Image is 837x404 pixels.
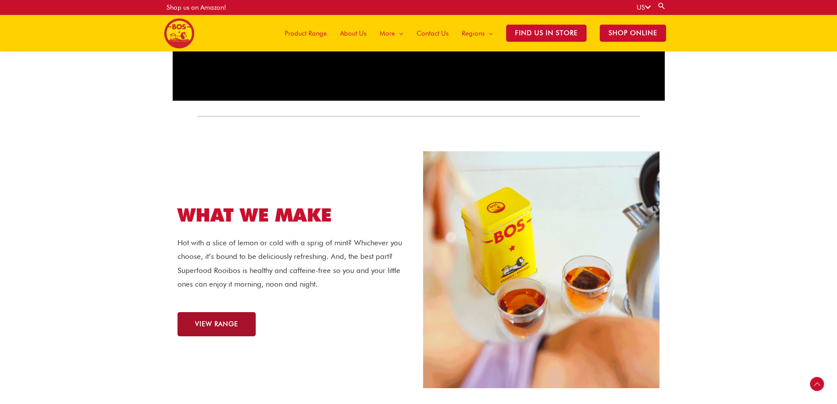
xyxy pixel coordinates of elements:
[380,20,395,47] span: More
[455,15,500,51] a: Regions
[340,20,366,47] span: About Us
[272,15,673,51] nav: Site Navigation
[462,20,485,47] span: Regions
[657,2,666,10] a: Search button
[333,15,373,51] a: About Us
[417,20,449,47] span: Contact Us
[195,321,238,328] span: VIEW RANGE
[373,15,410,51] a: More
[178,312,256,336] a: VIEW RANGE
[600,25,666,42] span: SHOP ONLINE
[164,18,194,48] img: BOS United States
[278,15,333,51] a: Product Range
[178,203,414,227] h2: WHAT WE MAKE
[506,25,587,42] span: Find Us in Store
[637,4,651,11] a: US
[410,15,455,51] a: Contact Us
[285,20,327,47] span: Product Range
[500,15,593,51] a: Find Us in Store
[593,15,673,51] a: SHOP ONLINE
[178,236,414,291] p: Hot with a slice of lemon or cold with a sprig of mint? Whichever you choose, it’s bound to be de...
